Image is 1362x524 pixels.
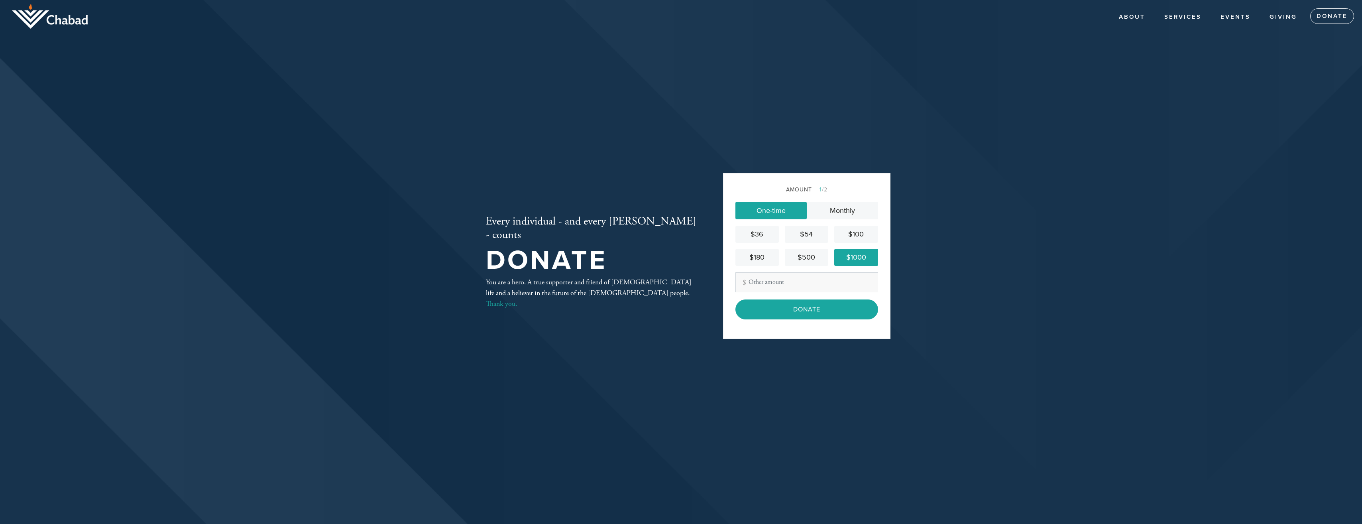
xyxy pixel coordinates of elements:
[1113,10,1151,25] a: About
[1264,10,1303,25] a: Giving
[1310,8,1354,24] a: Donate
[837,229,875,240] div: $100
[735,185,878,194] div: Amount
[837,252,875,263] div: $1000
[788,252,825,263] div: $500
[486,215,697,242] h2: Every individual - and every [PERSON_NAME] - counts
[785,226,828,243] a: $54
[735,202,807,219] a: One-time
[12,4,88,29] img: logo_half.png
[739,229,776,240] div: $36
[788,229,825,240] div: $54
[785,249,828,266] a: $500
[815,186,827,193] span: /2
[739,252,776,263] div: $180
[735,299,878,319] input: Donate
[807,202,878,219] a: Monthly
[834,226,878,243] a: $100
[1158,10,1207,25] a: Services
[735,249,779,266] a: $180
[834,249,878,266] a: $1000
[820,186,822,193] span: 1
[735,272,878,292] input: Other amount
[735,226,779,243] a: $36
[486,277,697,309] div: You are a hero. A true supporter and friend of [DEMOGRAPHIC_DATA] life and a believer in the futu...
[486,248,697,274] h1: Donate
[1215,10,1256,25] a: Events
[486,299,517,308] a: Thank you.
